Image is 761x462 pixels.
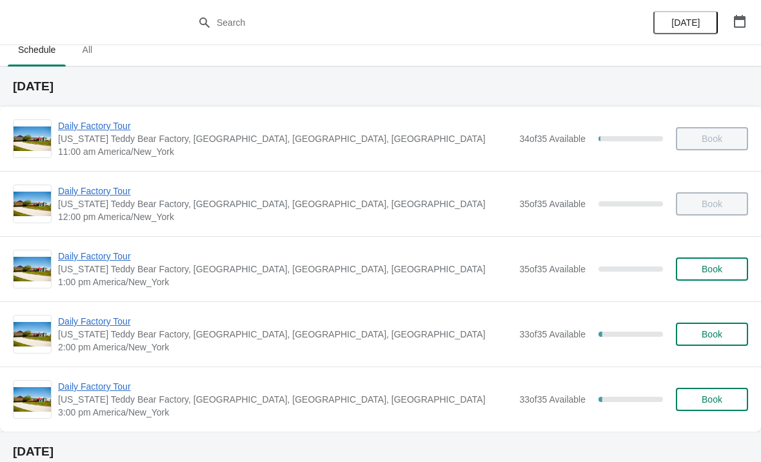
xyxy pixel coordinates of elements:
[14,126,51,152] img: Daily Factory Tour | Vermont Teddy Bear Factory, Shelburne Road, Shelburne, VT, USA | 11:00 am Am...
[13,80,748,93] h2: [DATE]
[676,323,748,346] button: Book
[14,192,51,217] img: Daily Factory Tour | Vermont Teddy Bear Factory, Shelburne Road, Shelburne, VT, USA | 12:00 pm Am...
[58,132,513,145] span: [US_STATE] Teddy Bear Factory, [GEOGRAPHIC_DATA], [GEOGRAPHIC_DATA], [GEOGRAPHIC_DATA]
[58,380,513,393] span: Daily Factory Tour
[58,315,513,328] span: Daily Factory Tour
[71,38,103,61] span: All
[14,257,51,282] img: Daily Factory Tour | Vermont Teddy Bear Factory, Shelburne Road, Shelburne, VT, USA | 1:00 pm Ame...
[676,257,748,281] button: Book
[58,210,513,223] span: 12:00 pm America/New_York
[653,11,718,34] button: [DATE]
[702,329,722,339] span: Book
[519,394,586,405] span: 33 of 35 Available
[58,185,513,197] span: Daily Factory Tour
[519,134,586,144] span: 34 of 35 Available
[8,38,66,61] span: Schedule
[216,11,571,34] input: Search
[58,263,513,276] span: [US_STATE] Teddy Bear Factory, [GEOGRAPHIC_DATA], [GEOGRAPHIC_DATA], [GEOGRAPHIC_DATA]
[58,393,513,406] span: [US_STATE] Teddy Bear Factory, [GEOGRAPHIC_DATA], [GEOGRAPHIC_DATA], [GEOGRAPHIC_DATA]
[14,387,51,412] img: Daily Factory Tour | Vermont Teddy Bear Factory, Shelburne Road, Shelburne, VT, USA | 3:00 pm Ame...
[702,394,722,405] span: Book
[58,250,513,263] span: Daily Factory Tour
[702,264,722,274] span: Book
[519,329,586,339] span: 33 of 35 Available
[14,322,51,347] img: Daily Factory Tour | Vermont Teddy Bear Factory, Shelburne Road, Shelburne, VT, USA | 2:00 pm Ame...
[519,199,586,209] span: 35 of 35 Available
[58,406,513,419] span: 3:00 pm America/New_York
[58,197,513,210] span: [US_STATE] Teddy Bear Factory, [GEOGRAPHIC_DATA], [GEOGRAPHIC_DATA], [GEOGRAPHIC_DATA]
[676,388,748,411] button: Book
[58,119,513,132] span: Daily Factory Tour
[58,276,513,288] span: 1:00 pm America/New_York
[58,328,513,341] span: [US_STATE] Teddy Bear Factory, [GEOGRAPHIC_DATA], [GEOGRAPHIC_DATA], [GEOGRAPHIC_DATA]
[58,145,513,158] span: 11:00 am America/New_York
[671,17,700,28] span: [DATE]
[519,264,586,274] span: 35 of 35 Available
[13,445,748,458] h2: [DATE]
[58,341,513,354] span: 2:00 pm America/New_York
